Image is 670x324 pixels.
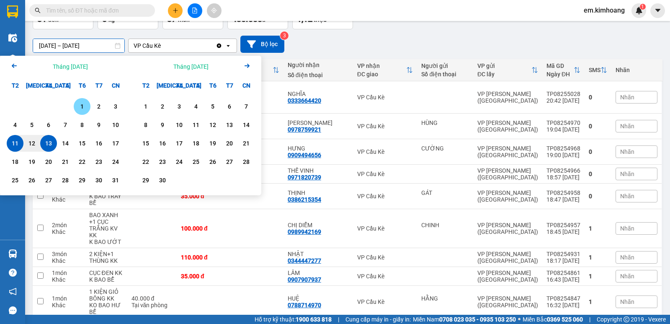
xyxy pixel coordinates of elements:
div: 31 [110,175,121,185]
div: 10 [173,120,185,130]
div: 1 [76,101,88,111]
div: Choose Thứ Bảy, tháng 08 30 2025. It's available. [90,172,107,189]
div: VP Cầu Kè [357,298,413,305]
sup: 1 [640,4,646,10]
div: Choose Thứ Tư, tháng 08 6 2025. It's available. [40,117,57,133]
div: 14 [59,138,71,148]
div: Choose Thứ Tư, tháng 08 20 2025. It's available. [40,153,57,170]
div: 3 [110,101,121,111]
div: 1 [589,298,607,305]
div: 21 [240,138,252,148]
div: 15 [140,138,152,148]
div: VP Cầu Kè [357,171,413,177]
div: Ngày ĐH [546,71,574,78]
div: Choose Thứ Bảy, tháng 08 9 2025. It's available. [90,117,107,133]
div: 8 [140,120,152,130]
div: 20 [43,157,54,167]
div: NHẬT [288,251,349,257]
span: 1 [641,4,644,10]
div: 30 [93,175,105,185]
span: Nhãn [620,171,634,177]
div: Choose Thứ Bảy, tháng 08 23 2025. It's available. [90,153,107,170]
span: plus [173,8,178,13]
th: Toggle SortBy [353,59,417,81]
div: Choose Chủ Nhật, tháng 09 21 2025. It's available. [238,135,255,152]
div: 21 [59,157,71,167]
div: 26 [207,157,219,167]
th: Toggle SortBy [542,59,585,81]
div: 25 [190,157,202,167]
div: Choose Thứ Sáu, tháng 08 29 2025. It's available. [74,172,90,189]
div: T4 [171,77,188,94]
div: T7 [221,77,238,94]
div: Choose Thứ Ba, tháng 09 16 2025. It's available. [154,135,171,152]
div: 16 [93,138,105,148]
svg: Arrow Left [9,61,19,71]
span: aim [211,8,217,13]
p: NHẬN: [3,28,122,36]
div: 5 [26,120,38,130]
div: Tháng [DATE] [53,62,88,71]
sup: 3 [280,31,289,40]
div: 20:42 [DATE] [546,97,580,104]
div: T5 [188,77,204,94]
div: Choose Thứ Ba, tháng 08 19 2025. It's available. [23,153,40,170]
button: file-add [188,3,202,18]
div: 27 [43,175,54,185]
div: Choose Thứ Hai, tháng 08 4 2025. It's available. [7,117,23,133]
div: Choose Thứ Ba, tháng 08 5 2025. It's available. [23,117,40,133]
div: Choose Thứ Tư, tháng 09 24 2025. It's available. [171,153,188,170]
div: 0 [589,94,607,101]
span: VP Trà Vinh (Hàng) [23,28,81,36]
span: đơn [48,16,59,23]
div: Nhãn [616,67,657,73]
div: 24 [110,157,121,167]
div: 17 [110,138,121,148]
div: CƯỜNG [421,145,469,152]
div: 35.000 đ [181,273,226,280]
div: VP Cầu Kè [357,273,413,280]
div: Choose Thứ Hai, tháng 08 25 2025. It's available. [7,172,23,189]
div: 17 [173,138,185,148]
div: VP Cầu Kè [357,254,413,261]
div: 22 [140,157,152,167]
span: kg [108,16,115,23]
span: caret-down [654,7,662,14]
div: Choose Thứ Sáu, tháng 08 1 2025. It's available. [74,98,90,115]
div: Số điện thoại [421,71,469,78]
div: Choose Thứ Tư, tháng 08 27 2025. It's available. [40,172,57,189]
div: Choose Thứ Bảy, tháng 09 13 2025. It's available. [221,117,238,133]
div: HÙNG [421,119,469,126]
span: [PERSON_NAME] [52,16,103,24]
div: Choose Chủ Nhật, tháng 09 14 2025. It's available. [238,117,255,133]
div: Choose Thứ Bảy, tháng 09 27 2025. It's available. [221,153,238,170]
div: K BAO TRẦY BỂ [89,193,123,206]
div: 9 [157,120,168,130]
svg: Clear value [216,42,222,49]
div: 18:47 [DATE] [546,196,580,203]
p: GỬI: [3,16,122,24]
div: 9 [93,120,105,130]
div: VP gửi [477,62,531,69]
div: 6 [224,101,235,111]
span: GIAO: [3,47,20,54]
div: Khác [52,228,81,235]
div: Số điện thoại [288,72,349,78]
img: icon-new-feature [635,7,643,14]
div: 1 món [52,295,81,302]
div: Choose Thứ Ba, tháng 09 9 2025. It's available. [154,117,171,133]
span: question-circle [9,269,17,277]
div: 18:17 [DATE] [546,257,580,264]
span: Nhãn [620,123,634,130]
span: search [35,8,41,13]
span: 0 [102,14,107,24]
div: 3 [173,101,185,111]
div: Choose Thứ Bảy, tháng 09 6 2025. It's available. [221,98,238,115]
div: TP08254958 [546,189,580,196]
div: GÁT [421,189,469,196]
span: file-add [192,8,198,13]
div: 0989942169 [288,228,321,235]
div: 19 [26,157,38,167]
th: Toggle SortBy [473,59,542,81]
